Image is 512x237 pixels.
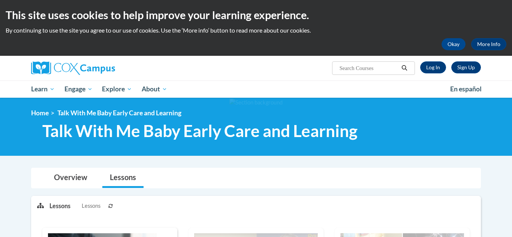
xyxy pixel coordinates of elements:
[445,81,487,97] a: En español
[82,202,100,210] span: Lessons
[229,98,283,107] img: Section background
[451,61,481,73] a: Register
[57,109,181,117] span: Talk With Me Baby Early Care and Learning
[137,80,172,98] a: About
[339,64,399,73] input: Search Courses
[31,109,49,117] a: Home
[60,80,97,98] a: Engage
[97,80,137,98] a: Explore
[102,85,132,94] span: Explore
[399,64,410,73] button: Search
[471,38,506,50] a: More Info
[142,85,167,94] span: About
[20,80,492,98] div: Main menu
[6,7,506,22] h2: This site uses cookies to help improve your learning experience.
[450,85,482,93] span: En español
[31,85,55,94] span: Learn
[64,85,93,94] span: Engage
[442,38,466,50] button: Okay
[420,61,446,73] a: Log In
[26,80,60,98] a: Learn
[49,202,70,210] p: Lessons
[31,61,115,75] img: Cox Campus
[31,61,174,75] a: Cox Campus
[6,26,506,34] p: By continuing to use the site you agree to our use of cookies. Use the ‘More info’ button to read...
[42,121,358,141] span: Talk With Me Baby Early Care and Learning
[102,168,144,188] a: Lessons
[46,168,95,188] a: Overview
